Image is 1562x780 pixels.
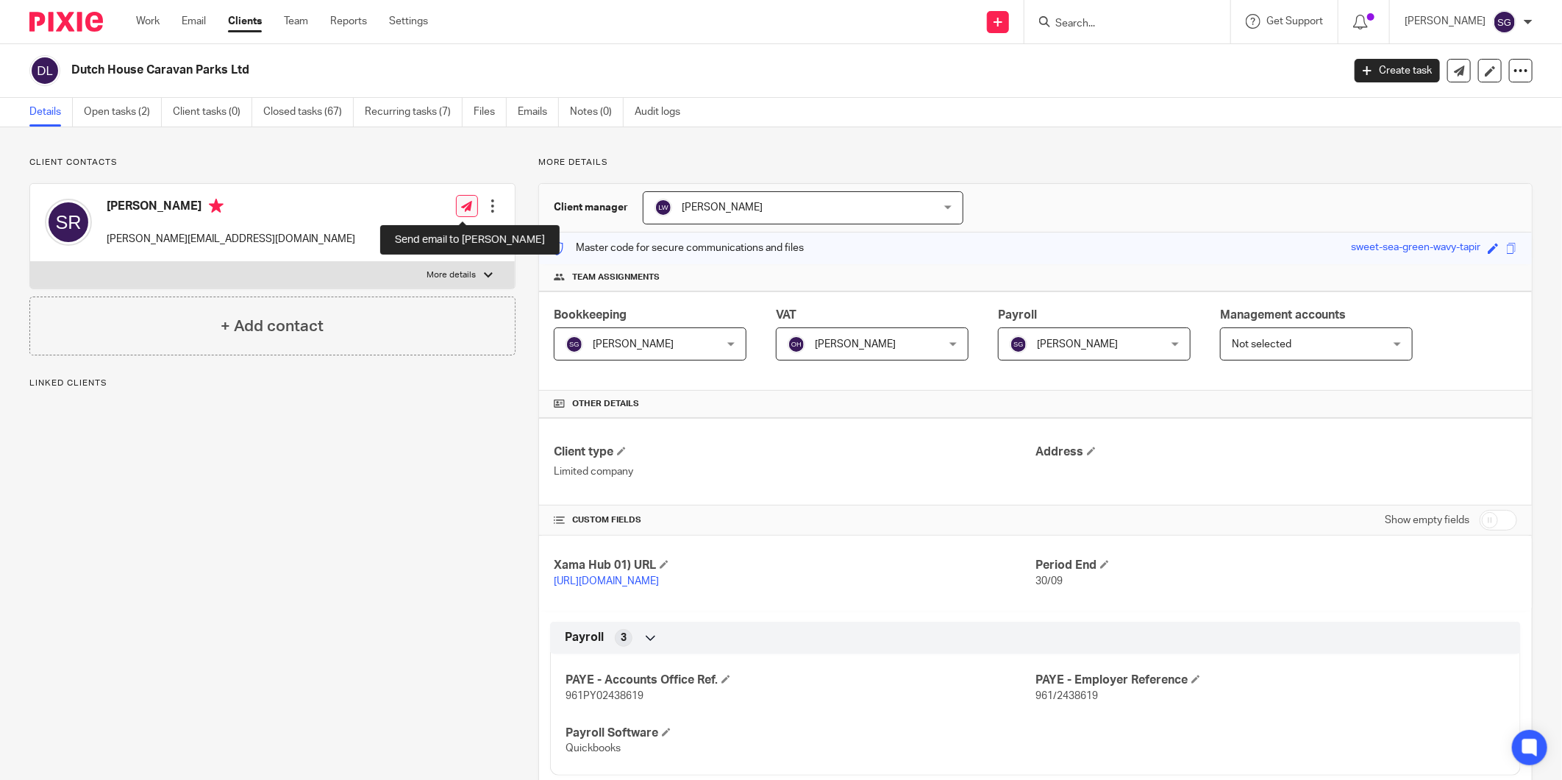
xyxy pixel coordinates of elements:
[565,630,604,645] span: Payroll
[1037,339,1118,350] span: [PERSON_NAME]
[1035,558,1517,573] h4: Period End
[71,63,1080,78] h2: Dutch House Caravan Parks Ltd
[621,631,627,645] span: 3
[1405,14,1486,29] p: [PERSON_NAME]
[518,98,559,127] a: Emails
[29,98,73,127] a: Details
[570,98,624,127] a: Notes (0)
[1351,240,1480,257] div: sweet-sea-green-wavy-tapir
[221,315,324,338] h4: + Add contact
[554,309,627,321] span: Bookkeeping
[776,309,796,321] span: VAT
[209,199,224,213] i: Primary
[29,55,60,86] img: svg%3E
[389,14,428,29] a: Settings
[136,14,160,29] a: Work
[284,14,308,29] a: Team
[998,309,1037,321] span: Payroll
[566,743,621,754] span: Quickbooks
[635,98,691,127] a: Audit logs
[182,14,206,29] a: Email
[228,14,262,29] a: Clients
[474,98,507,127] a: Files
[1035,444,1517,460] h4: Address
[84,98,162,127] a: Open tasks (2)
[593,339,674,350] span: [PERSON_NAME]
[566,691,643,701] span: 961PY02438619
[554,514,1035,526] h4: CUSTOM FIELDS
[1035,576,1063,586] span: 30/09
[365,98,463,127] a: Recurring tasks (7)
[107,199,355,217] h4: [PERSON_NAME]
[538,157,1533,169] p: More details
[29,12,103,32] img: Pixie
[1035,673,1505,688] h4: PAYE - Employer Reference
[1355,59,1440,82] a: Create task
[1493,10,1516,34] img: svg%3E
[566,336,583,353] img: svg%3E
[45,199,92,246] img: svg%3E
[815,339,896,350] span: [PERSON_NAME]
[682,202,763,213] span: [PERSON_NAME]
[1010,336,1027,353] img: svg%3E
[1035,691,1098,701] span: 961/2438619
[572,272,660,283] span: Team assignments
[572,398,639,410] span: Other details
[1220,309,1347,321] span: Management accounts
[566,726,1035,741] h4: Payroll Software
[29,377,516,389] p: Linked clients
[554,444,1035,460] h4: Client type
[427,269,477,281] p: More details
[1054,18,1186,31] input: Search
[554,576,659,586] a: [URL][DOMAIN_NAME]
[173,98,252,127] a: Client tasks (0)
[107,232,355,247] p: [PERSON_NAME][EMAIL_ADDRESS][DOMAIN_NAME]
[554,558,1035,573] h4: Xama Hub 01) URL
[1232,339,1291,350] span: Not selected
[330,14,367,29] a: Reports
[788,336,805,353] img: svg%3E
[1385,513,1469,528] label: Show empty fields
[550,241,804,255] p: Master code for secure communications and files
[554,200,628,215] h3: Client manager
[566,673,1035,688] h4: PAYE - Accounts Office Ref.
[263,98,354,127] a: Closed tasks (67)
[29,157,516,169] p: Client contacts
[655,199,672,216] img: svg%3E
[1266,16,1323,26] span: Get Support
[554,464,1035,479] p: Limited company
